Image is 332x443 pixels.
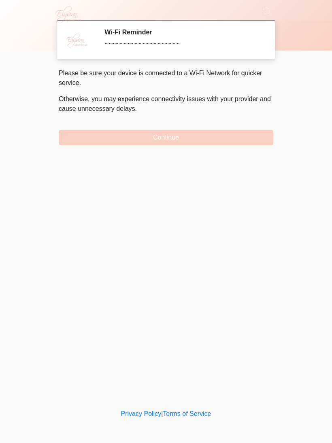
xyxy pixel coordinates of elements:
[135,105,137,112] span: .
[104,39,261,49] div: ~~~~~~~~~~~~~~~~~~~~
[51,6,85,23] img: Elysian Aesthetics Logo
[59,94,273,114] p: Otherwise, you may experience connectivity issues with your provider and cause unnecessary delays
[163,410,211,417] a: Terms of Service
[161,410,163,417] a: |
[104,28,261,36] h2: Wi-Fi Reminder
[59,68,273,88] p: Please be sure your device is connected to a Wi-Fi Network for quicker service.
[65,28,89,53] img: Agent Avatar
[59,130,273,145] button: Continue
[121,410,162,417] a: Privacy Policy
